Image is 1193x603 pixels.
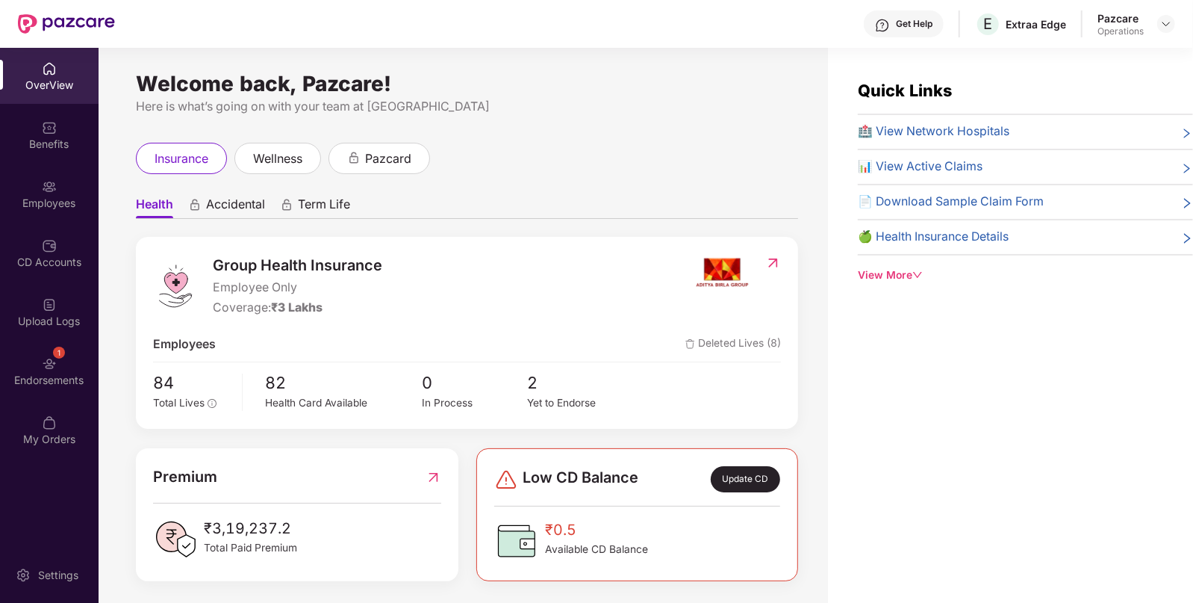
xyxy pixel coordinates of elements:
img: svg+xml;base64,PHN2ZyBpZD0iRGFuZ2VyLTMyeDMyIiB4bWxucz0iaHR0cDovL3d3dy53My5vcmcvMjAwMC9zdmciIHdpZH... [494,468,518,492]
span: 📊 View Active Claims [858,158,982,176]
span: insurance [155,149,208,168]
div: 1 [53,347,65,359]
div: Get Help [896,18,932,30]
img: New Pazcare Logo [18,14,115,34]
span: 2 [527,370,632,395]
img: svg+xml;base64,PHN2ZyBpZD0iQ0RfQWNjb3VudHMiIGRhdGEtbmFtZT0iQ0QgQWNjb3VudHMiIHhtbG5zPSJodHRwOi8vd3... [42,238,57,253]
img: CDBalanceIcon [494,519,539,563]
div: In Process [423,395,527,412]
img: svg+xml;base64,PHN2ZyBpZD0iTXlfT3JkZXJzIiBkYXRhLW5hbWU9Ik15IE9yZGVycyIgeG1sbnM9Imh0dHA6Ly93d3cudz... [42,415,57,430]
div: Yet to Endorse [527,395,632,412]
img: svg+xml;base64,PHN2ZyBpZD0iU2V0dGluZy0yMHgyMCIgeG1sbnM9Imh0dHA6Ly93d3cudzMub3JnLzIwMDAvc3ZnIiB3aW... [16,568,31,583]
img: svg+xml;base64,PHN2ZyBpZD0iVXBsb2FkX0xvZ3MiIGRhdGEtbmFtZT0iVXBsb2FkIExvZ3MiIHhtbG5zPSJodHRwOi8vd3... [42,297,57,312]
img: RedirectIcon [765,256,781,270]
div: Here is what’s going on with your team at [GEOGRAPHIC_DATA] [136,97,798,116]
img: svg+xml;base64,PHN2ZyBpZD0iSG9tZSIgeG1sbnM9Imh0dHA6Ly93d3cudzMub3JnLzIwMDAvc3ZnIiB3aWR0aD0iMjAiIG... [42,61,57,76]
div: Extraa Edge [1006,17,1066,31]
span: info-circle [208,399,217,408]
span: 🍏 Health Insurance Details [858,228,1009,247]
span: wellness [253,149,302,168]
div: Update CD [711,466,780,492]
span: Available CD Balance [545,542,648,558]
img: PaidPremiumIcon [153,517,198,562]
span: ₹3 Lakhs [271,300,323,315]
div: animation [347,151,361,164]
span: Employee Only [213,279,382,297]
span: 84 [153,370,231,395]
img: deleteIcon [685,339,695,349]
span: Employees [153,335,216,354]
span: ₹0.5 [545,519,648,542]
img: svg+xml;base64,PHN2ZyBpZD0iRHJvcGRvd24tMzJ4MzIiIHhtbG5zPSJodHRwOi8vd3d3LnczLm9yZy8yMDAwL3N2ZyIgd2... [1160,18,1172,30]
span: Deleted Lives (8) [685,335,781,354]
span: Accidental [206,197,265,218]
div: Coverage: [213,299,382,318]
span: right [1181,126,1193,141]
div: Operations [1097,25,1144,37]
span: Group Health Insurance [213,254,382,277]
div: Pazcare [1097,11,1144,25]
span: pazcard [365,149,411,168]
span: ₹3,19,237.2 [204,517,297,540]
span: E [984,15,993,33]
span: 0 [423,370,527,395]
span: Term Life [298,197,350,218]
span: Total Paid Premium [204,540,297,557]
img: svg+xml;base64,PHN2ZyBpZD0iSGVscC0zMngzMiIgeG1sbnM9Imh0dHA6Ly93d3cudzMub3JnLzIwMDAvc3ZnIiB3aWR0aD... [875,18,890,33]
img: insurerIcon [694,254,750,291]
span: 82 [265,370,422,395]
span: Health [136,197,173,218]
span: 🏥 View Network Hospitals [858,123,1009,141]
span: Quick Links [858,81,952,100]
div: Health Card Available [265,395,422,412]
img: RedirectIcon [426,466,441,489]
span: Total Lives [153,397,205,409]
img: svg+xml;base64,PHN2ZyBpZD0iQmVuZWZpdHMiIHhtbG5zPSJodHRwOi8vd3d3LnczLm9yZy8yMDAwL3N2ZyIgd2lkdGg9Ij... [42,120,57,135]
span: right [1181,231,1193,247]
img: svg+xml;base64,PHN2ZyBpZD0iRW5kb3JzZW1lbnRzIiB4bWxucz0iaHR0cDovL3d3dy53My5vcmcvMjAwMC9zdmciIHdpZH... [42,356,57,371]
span: right [1181,196,1193,211]
img: logo [153,264,198,309]
div: animation [280,198,293,211]
span: right [1181,161,1193,176]
div: animation [188,198,202,211]
div: Settings [34,568,83,583]
span: 📄 Download Sample Claim Form [858,193,1044,211]
div: Welcome back, Pazcare! [136,78,798,90]
img: svg+xml;base64,PHN2ZyBpZD0iRW1wbG95ZWVzIiB4bWxucz0iaHR0cDovL3d3dy53My5vcmcvMjAwMC9zdmciIHdpZHRoPS... [42,179,57,194]
span: Low CD Balance [523,466,638,492]
span: Premium [153,466,217,489]
span: down [912,270,923,280]
div: View More [858,268,1193,284]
